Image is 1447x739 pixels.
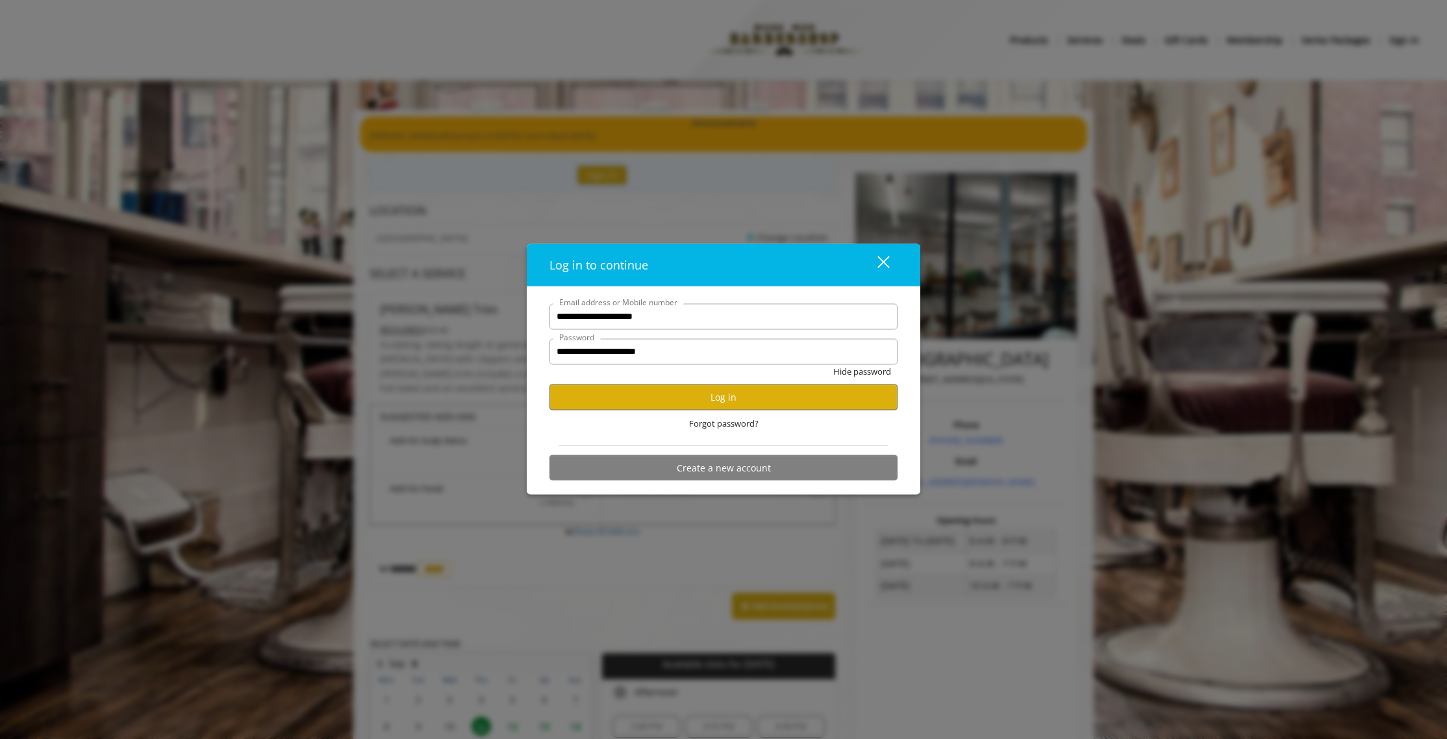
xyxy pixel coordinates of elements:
[689,416,759,430] span: Forgot password?
[549,257,648,272] span: Log in to continue
[553,331,601,343] label: Password
[549,338,898,364] input: Password
[549,303,898,329] input: Email address or Mobile number
[553,295,684,308] label: Email address or Mobile number
[853,251,898,278] button: close dialog
[833,364,891,378] button: Hide password
[549,455,898,481] button: Create a new account
[862,255,888,275] div: close dialog
[549,384,898,410] button: Log in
